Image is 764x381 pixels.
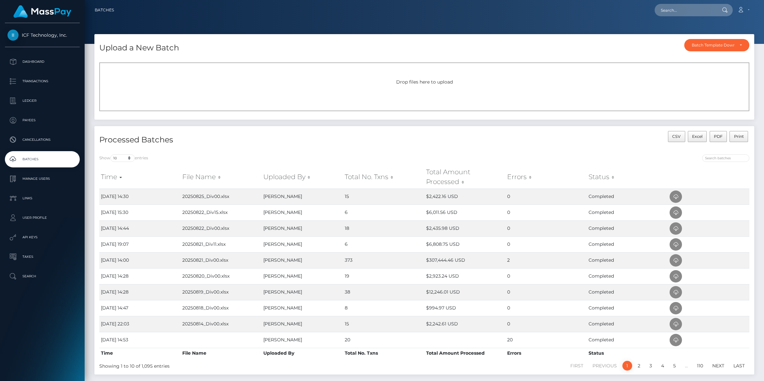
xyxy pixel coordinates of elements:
[710,131,727,142] button: PDF
[262,189,343,204] td: [PERSON_NAME]
[99,348,181,358] th: Time
[424,252,506,268] td: $307,444.46 USD
[181,189,262,204] td: 20250825_Div00.xlsx
[424,165,506,189] th: Total Amount Processed: activate to sort column ascending
[262,220,343,236] td: [PERSON_NAME]
[709,361,728,371] a: Next
[262,284,343,300] td: [PERSON_NAME]
[693,361,707,371] a: 110
[702,154,749,162] input: Search batches
[587,300,668,316] td: Completed
[99,360,365,370] div: Showing 1 to 10 of 1,095 entries
[587,236,668,252] td: Completed
[7,252,77,262] p: Taxes
[5,171,80,187] a: Manage Users
[668,131,685,142] button: CSV
[181,204,262,220] td: 20250822_Div15.xlsx
[7,154,77,164] p: Batches
[99,316,181,332] td: [DATE] 22:03
[424,268,506,284] td: $2,923.24 USD
[99,300,181,316] td: [DATE] 14:47
[181,348,262,358] th: File Name
[7,57,77,67] p: Dashboard
[424,284,506,300] td: $12,246.01 USD
[692,43,734,48] div: Batch Template Download
[5,151,80,167] a: Batches
[262,204,343,220] td: [PERSON_NAME]
[424,348,506,358] th: Total Amount Processed
[181,236,262,252] td: 20250821_Div11.xlsx
[343,284,424,300] td: 38
[506,268,587,284] td: 0
[622,361,632,371] a: 1
[343,165,424,189] th: Total No. Txns: activate to sort column ascending
[262,268,343,284] td: [PERSON_NAME]
[181,316,262,332] td: 20250814_Div00.xlsx
[7,213,77,223] p: User Profile
[181,220,262,236] td: 20250822_Div00.xlsx
[262,332,343,348] td: [PERSON_NAME]
[587,252,668,268] td: Completed
[99,284,181,300] td: [DATE] 14:28
[262,165,343,189] th: Uploaded By: activate to sort column ascending
[181,284,262,300] td: 20250819_Div00.xlsx
[5,73,80,89] a: Transactions
[343,348,424,358] th: Total No. Txns
[99,220,181,236] td: [DATE] 14:44
[506,220,587,236] td: 0
[506,189,587,204] td: 0
[634,361,644,371] a: 2
[181,300,262,316] td: 20250818_Div00.xlsx
[7,193,77,203] p: Links
[7,96,77,106] p: Ledger
[730,361,748,371] a: Last
[13,5,71,18] img: MassPay Logo
[5,210,80,226] a: User Profile
[5,190,80,206] a: Links
[343,332,424,348] td: 20
[672,134,681,139] span: CSV
[99,268,181,284] td: [DATE] 14:28
[396,79,453,85] span: Drop files here to upload
[587,220,668,236] td: Completed
[7,76,77,86] p: Transactions
[181,165,262,189] th: File Name: activate to sort column ascending
[734,134,744,139] span: Print
[343,236,424,252] td: 6
[7,232,77,242] p: API Keys
[99,134,420,146] h4: Processed Batches
[714,134,723,139] span: PDF
[95,3,114,17] a: Batches
[343,189,424,204] td: 15
[5,54,80,70] a: Dashboard
[506,252,587,268] td: 2
[587,204,668,220] td: Completed
[110,154,135,162] select: Showentries
[99,252,181,268] td: [DATE] 14:00
[7,135,77,145] p: Cancellations
[587,284,668,300] td: Completed
[99,332,181,348] td: [DATE] 14:53
[684,39,749,51] button: Batch Template Download
[5,249,80,265] a: Taxes
[506,236,587,252] td: 0
[506,165,587,189] th: Errors: activate to sort column ascending
[5,229,80,245] a: API Keys
[262,236,343,252] td: [PERSON_NAME]
[587,316,668,332] td: Completed
[424,300,506,316] td: $994.97 USD
[262,252,343,268] td: [PERSON_NAME]
[181,268,262,284] td: 20250820_Div00.xlsx
[670,361,679,371] a: 5
[343,300,424,316] td: 8
[99,42,179,54] h4: Upload a New Batch
[506,332,587,348] td: 20
[5,112,80,128] a: Payees
[506,300,587,316] td: 0
[343,252,424,268] td: 373
[655,4,716,16] input: Search...
[587,348,668,358] th: Status
[506,284,587,300] td: 0
[587,165,668,189] th: Status: activate to sort column ascending
[506,348,587,358] th: Errors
